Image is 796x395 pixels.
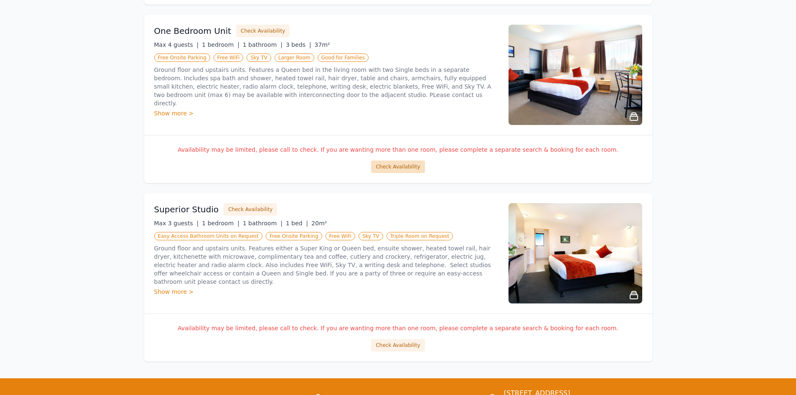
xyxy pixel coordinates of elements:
[224,203,277,216] button: Check Availability
[214,54,244,62] span: Free WiFi
[243,220,282,227] span: 1 bathroom |
[315,41,330,48] span: 37m²
[154,66,498,107] p: Ground floor and upstairs units. Features a Queen bed in the living room with two Single beds in ...
[154,324,642,332] p: Availability may be limited, please call to check. If you are wanting more than one room, please ...
[154,232,263,240] span: Easy Access Bathroom Units on Request
[359,232,383,240] span: Sky TV
[202,41,239,48] span: 1 bedroom |
[154,220,199,227] span: Max 3 guests |
[247,54,271,62] span: Sky TV
[286,220,308,227] span: 1 bed |
[154,41,199,48] span: Max 4 guests |
[275,54,314,62] span: Larger Room
[387,232,453,240] span: Triple Room on Request
[154,54,210,62] span: Free Onsite Parking
[154,288,498,296] div: Show more >
[154,244,498,286] p: Ground floor and upstairs units. Features either a Super King or Queen bed, ensuite shower, heate...
[371,339,425,352] button: Check Availability
[243,41,282,48] span: 1 bathroom |
[202,220,239,227] span: 1 bedroom |
[311,220,327,227] span: 20m²
[326,232,356,240] span: Free WiFi
[266,232,322,240] span: Free Onsite Parking
[154,145,642,154] p: Availability may be limited, please call to check. If you are wanting more than one room, please ...
[286,41,311,48] span: 3 beds |
[154,204,219,215] h3: Superior Studio
[318,54,369,62] span: Good for Families
[154,109,498,117] div: Show more >
[236,25,290,37] button: Check Availability
[154,25,231,37] h3: One Bedroom Unit
[371,161,425,173] button: Check Availability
